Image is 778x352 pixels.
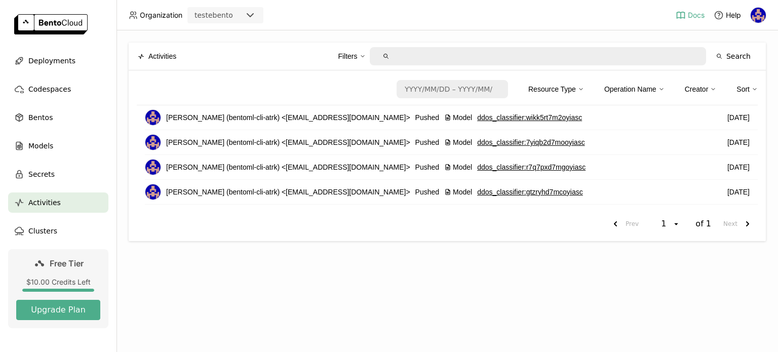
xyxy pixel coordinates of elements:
[477,137,585,148] a: ddos_classifier:7yiqb2d7mooyiasc
[8,79,108,99] a: Codespaces
[672,220,680,228] svg: open
[685,84,709,95] div: Creator
[338,46,365,67] div: Filters
[8,221,108,241] a: Clusters
[658,219,672,229] div: 1
[8,51,108,71] a: Deployments
[234,11,235,21] input: Selected testebento.
[8,107,108,128] a: Bentos
[726,11,741,20] span: Help
[140,11,182,20] span: Organization
[688,11,705,20] span: Docs
[28,83,71,95] span: Codespaces
[166,186,410,198] span: [PERSON_NAME] (bentoml-cli-atrk) <[EMAIL_ADDRESS][DOMAIN_NAME]>
[528,79,584,100] div: Resource Type
[166,112,410,123] span: [PERSON_NAME] (bentoml-cli-atrk) <[EMAIL_ADDRESS][DOMAIN_NAME]>
[676,10,705,20] a: Docs
[145,160,161,175] img: sidney santos
[604,84,656,95] div: Operation Name
[398,81,500,97] input: Select a date range.
[415,162,439,173] span: Pushed
[415,112,439,123] span: Pushed
[477,186,583,198] a: ddos_classifier:gtzryhd7mcoyiasc
[719,215,758,233] button: next page. current page 1 of 1
[166,162,410,173] span: [PERSON_NAME] (bentoml-cli-atrk) <[EMAIL_ADDRESS][DOMAIN_NAME]>
[148,51,176,62] span: Activities
[16,300,100,320] button: Upgrade Plan
[453,186,472,198] span: Model
[415,186,439,198] span: Pushed
[137,130,758,155] li: List item
[727,162,750,173] span: [DATE]
[415,137,439,148] span: Pushed
[137,105,758,130] li: List item
[8,192,108,213] a: Activities
[137,155,758,180] li: List item
[8,164,108,184] a: Secrets
[28,168,55,180] span: Secrets
[194,10,233,20] div: testebento
[8,136,108,156] a: Models
[710,47,757,65] button: Search
[477,162,586,173] a: ddos_classifier:r7q7pxd7mgoyiasc
[338,51,357,62] div: Filters
[28,111,53,124] span: Bentos
[528,84,576,95] div: Resource Type
[166,137,410,148] span: [PERSON_NAME] (bentoml-cli-atrk) <[EMAIL_ADDRESS][DOMAIN_NAME]>
[714,10,741,20] div: Help
[604,79,665,100] div: Operation Name
[736,79,758,100] div: Sort
[145,135,161,150] img: sidney santos
[453,112,472,123] span: Model
[477,112,582,123] a: ddos_classifier:wikk5rt7m2oyiasc
[727,112,750,123] span: [DATE]
[137,180,758,205] li: List item
[695,219,711,229] span: of 1
[727,186,750,198] span: [DATE]
[727,137,750,148] span: [DATE]
[14,14,88,34] img: logo
[28,197,61,209] span: Activities
[16,278,100,287] div: $10.00 Credits Left
[145,110,161,125] img: sidney santos
[145,184,161,200] img: sidney santos
[736,84,750,95] div: Sort
[751,8,766,23] img: sidney santos
[8,249,108,328] a: Free Tier$10.00 Credits LeftUpgrade Plan
[28,140,53,152] span: Models
[453,162,472,173] span: Model
[453,137,472,148] span: Model
[50,258,84,268] span: Free Tier
[685,79,717,100] div: Creator
[605,215,643,233] button: previous page. current page 1 of 1
[28,55,75,67] span: Deployments
[28,225,57,237] span: Clusters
